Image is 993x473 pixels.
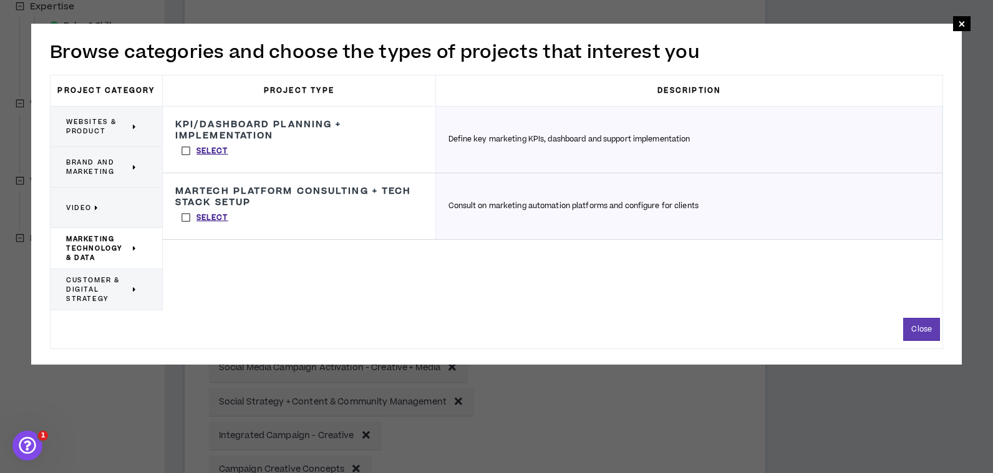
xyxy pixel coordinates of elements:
[163,75,436,106] h3: Project Type
[26,178,208,191] div: Send us a message
[83,358,166,408] button: Messages
[170,20,195,45] div: Profile image for Gabriella
[104,389,147,398] span: Messages
[12,168,237,215] div: Send us a messageWe'll be back online [DATE]
[436,75,943,106] h3: Description
[25,24,47,44] img: logo
[196,146,228,157] p: Select
[958,16,966,31] span: ×
[448,134,690,145] p: Define key marketing KPIs, dashboard and support implementation
[12,431,42,461] iframe: Intercom live chat
[175,119,423,141] h3: KPI/Dashboard Planning + Implementation
[38,431,48,441] span: 1
[26,191,208,204] div: We'll be back online [DATE]
[198,389,218,398] span: Help
[51,75,163,106] h3: Project Category
[66,234,130,262] span: Marketing Technology & Data
[66,117,130,136] span: Websites & Product
[175,186,423,208] h3: Martech Platform Consulting + Tech Stack Setup
[167,358,249,408] button: Help
[903,318,940,341] button: Close
[196,213,228,224] p: Select
[27,389,56,398] span: Home
[66,158,130,176] span: Brand and Marketing
[66,275,130,303] span: Customer & Digital Strategy
[25,88,225,131] p: Hi [PERSON_NAME] !
[50,39,943,65] h2: Browse categories and choose the types of projects that interest you
[25,131,225,152] p: How can we help?
[66,203,92,213] span: Video
[215,20,237,42] div: Close
[448,201,699,212] p: Consult on marketing automation platforms and configure for clients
